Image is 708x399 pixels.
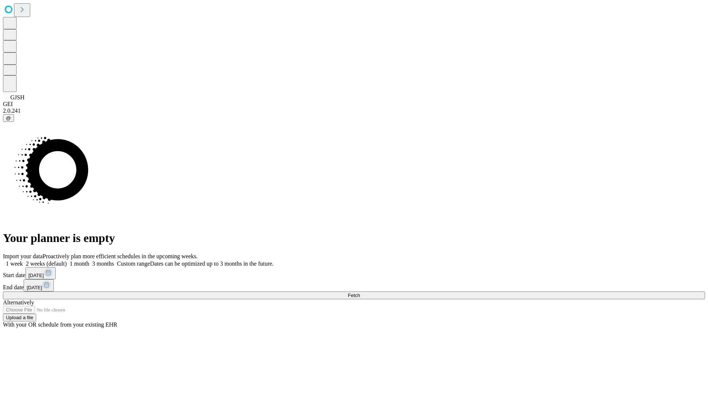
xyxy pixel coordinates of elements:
span: Fetch [348,293,360,298]
div: Start date [3,267,705,279]
span: @ [6,115,11,121]
span: 3 months [92,260,114,267]
div: GEI [3,101,705,108]
span: Custom range [117,260,150,267]
span: 2 weeks (default) [26,260,67,267]
span: 1 week [6,260,23,267]
button: @ [3,114,14,122]
h1: Your planner is empty [3,231,705,245]
div: 2.0.241 [3,108,705,114]
span: GJSH [10,94,24,100]
button: [DATE] [24,279,54,291]
span: Proactively plan more efficient schedules in the upcoming weeks. [43,253,198,259]
div: End date [3,279,705,291]
button: Upload a file [3,314,36,321]
span: Import your data [3,253,43,259]
span: [DATE] [27,285,42,290]
span: [DATE] [28,273,44,278]
button: [DATE] [25,267,56,279]
button: Fetch [3,291,705,299]
span: Dates can be optimized up to 3 months in the future. [150,260,274,267]
span: 1 month [70,260,89,267]
span: Alternatively [3,299,34,306]
span: With your OR schedule from your existing EHR [3,321,117,328]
